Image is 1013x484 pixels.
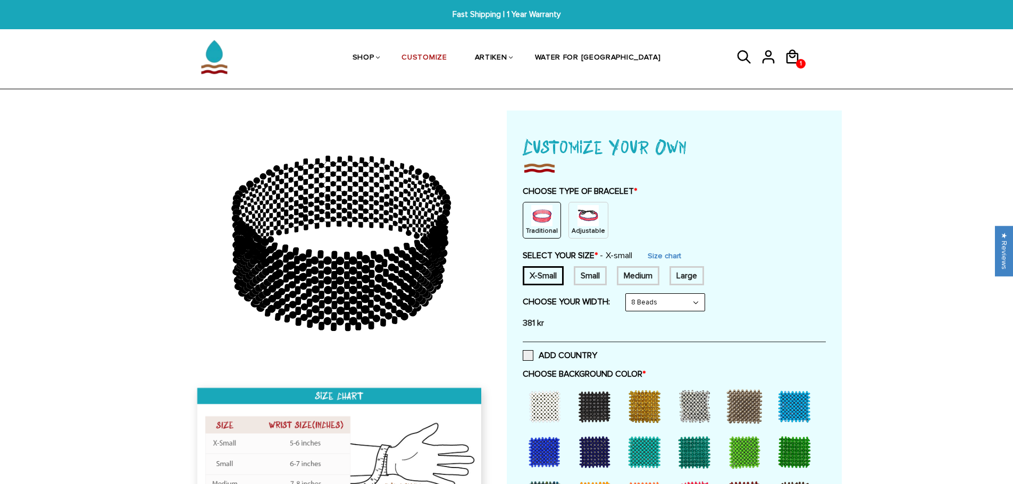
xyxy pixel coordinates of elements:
div: Non String [523,202,561,239]
div: Silver [673,385,721,427]
div: Black [573,385,621,427]
span: 381 kr [523,318,544,328]
p: Adjustable [572,226,605,235]
a: 1 [784,68,808,70]
h1: Customize Your Own [523,132,826,160]
div: Dark Blue [573,430,621,473]
div: Click to open Judge.me floating reviews tab [995,226,1013,276]
img: non-string.png [531,205,552,226]
div: Sky Blue [773,385,821,427]
div: Light Green [723,430,771,473]
label: SELECT YOUR SIZE [523,250,632,261]
a: SHOP [353,31,374,86]
div: Bush Blue [523,430,571,473]
div: 6 inches [523,266,564,285]
div: Gold [623,385,671,427]
img: string.PNG [577,205,599,226]
div: White [523,385,571,427]
p: Traditional [526,226,558,235]
a: Size chart [648,251,681,260]
span: Fast Shipping | 1 Year Warranty [311,9,703,21]
div: 7 inches [574,266,607,285]
label: CHOOSE YOUR WIDTH: [523,296,610,307]
span: 1 [797,56,805,72]
div: 8 inches [669,266,704,285]
a: ARTIKEN [475,31,507,86]
div: 7.5 inches [617,266,659,285]
div: Kenya Green [773,430,821,473]
div: Grey [723,385,771,427]
img: imgboder_100x.png [523,160,556,175]
label: ADD COUNTRY [523,350,597,361]
label: CHOOSE BACKGROUND COLOR [523,369,826,379]
span: X-small [600,250,632,261]
div: String [568,202,608,239]
a: WATER FOR [GEOGRAPHIC_DATA] [535,31,661,86]
div: Teal [673,430,721,473]
div: Turquoise [623,430,671,473]
a: CUSTOMIZE [401,31,447,86]
label: CHOOSE TYPE OF BRACELET [523,186,826,197]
